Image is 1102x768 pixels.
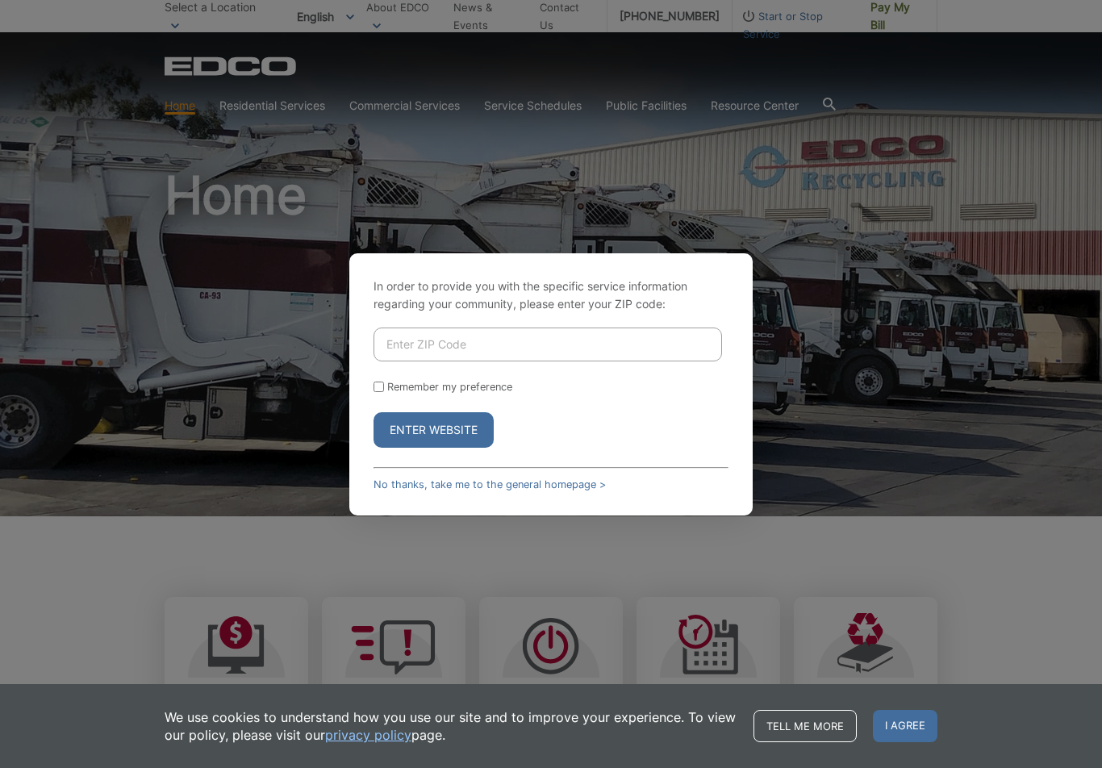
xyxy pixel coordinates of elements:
[374,278,728,313] p: In order to provide you with the specific service information regarding your community, please en...
[374,328,722,361] input: Enter ZIP Code
[325,726,411,744] a: privacy policy
[387,381,512,393] label: Remember my preference
[165,708,737,744] p: We use cookies to understand how you use our site and to improve your experience. To view our pol...
[374,412,494,448] button: Enter Website
[374,478,606,490] a: No thanks, take me to the general homepage >
[753,710,857,742] a: Tell me more
[873,710,937,742] span: I agree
